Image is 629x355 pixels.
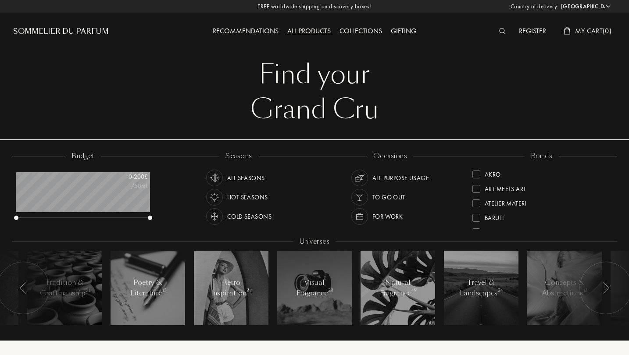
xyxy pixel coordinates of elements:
img: cart_white.svg [564,27,571,35]
img: arr_left.svg [602,282,609,294]
a: Recommendations [208,26,283,35]
div: brands [525,151,559,161]
div: To go Out [372,189,405,206]
div: Visual Fragrance [296,277,333,298]
div: All products [283,26,335,37]
a: Gifting [386,26,421,35]
a: All products [283,26,335,35]
div: Travel & Landscapes [460,277,503,298]
div: Universes [293,237,336,247]
div: Akro [485,167,501,179]
div: occasions [367,151,413,161]
span: 23 [328,288,333,294]
div: For Work [372,208,403,225]
img: usage_occasion_party_white.svg [354,191,366,203]
div: Grand Cru [20,92,609,127]
div: /50mL [104,181,148,191]
img: search_icn_white.svg [499,28,506,34]
img: usage_season_average_white.svg [208,172,221,184]
div: Cold Seasons [227,208,272,225]
a: Sommelier du Parfum [13,26,109,37]
div: Baruti [485,210,504,222]
div: Register [515,26,550,37]
span: Country of delivery: [511,2,559,11]
img: usage_season_hot_white.svg [208,191,221,203]
img: usage_occasion_work_white.svg [354,210,366,223]
span: 37 [247,288,252,294]
div: Poetry & Literature [129,277,167,298]
div: Binet-Papillon [485,225,528,237]
a: Register [515,26,550,35]
a: Collections [335,26,386,35]
span: 49 [411,288,416,294]
span: 15 [162,288,166,294]
span: 24 [498,288,503,294]
div: Gifting [386,26,421,37]
img: usage_occasion_all_white.svg [354,172,366,184]
div: Hot Seasons [227,189,268,206]
div: Collections [335,26,386,37]
div: Retro Inspiration [211,277,251,298]
div: Recommendations [208,26,283,37]
div: Art Meets Art [485,181,526,193]
div: Atelier Materi [485,196,526,208]
div: seasons [219,151,258,161]
div: budget [65,151,101,161]
div: Find your [20,57,609,92]
img: arr_left.svg [20,282,27,294]
div: Natural Fragrance [379,277,417,298]
div: 0 - 200 £ [104,172,148,181]
div: All Seasons [227,170,265,186]
div: All-purpose Usage [372,170,429,186]
img: usage_season_cold_white.svg [208,210,221,223]
span: My Cart ( 0 ) [575,26,611,35]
